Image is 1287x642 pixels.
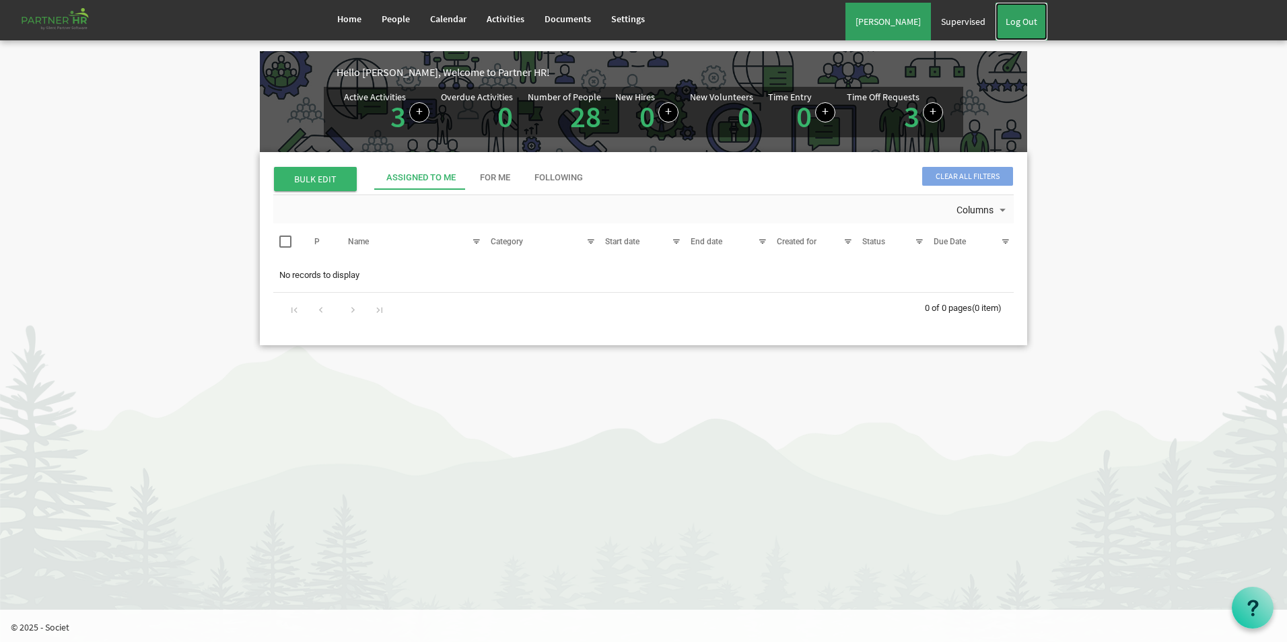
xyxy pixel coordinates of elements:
[312,299,330,318] div: Go to previous page
[658,102,679,122] a: Add new person to Partner HR
[972,303,1002,313] span: (0 item)
[274,167,357,191] span: BULK EDIT
[639,98,655,135] a: 0
[528,92,604,132] div: Total number of active people in Partner HR
[796,98,812,135] a: 0
[480,172,510,184] div: For Me
[491,237,523,246] span: Category
[285,299,304,318] div: Go to first page
[611,13,645,25] span: Settings
[847,92,919,102] div: Time Off Requests
[370,299,388,318] div: Go to last page
[615,92,655,102] div: New Hires
[690,92,757,132] div: Volunteer hired in the last 7 days
[941,15,985,28] span: Supervised
[382,13,410,25] span: People
[954,195,1012,223] div: Columns
[487,13,524,25] span: Activities
[738,98,753,135] a: 0
[925,303,972,313] span: 0 of 0 pages
[904,98,919,135] a: 3
[497,98,513,135] a: 0
[925,293,1014,321] div: 0 of 0 pages (0 item)
[815,102,835,122] a: Log hours
[386,172,456,184] div: Assigned To Me
[570,98,601,135] a: 28
[845,3,931,40] a: [PERSON_NAME]
[605,237,639,246] span: Start date
[534,172,583,184] div: Following
[528,92,601,102] div: Number of People
[430,13,466,25] span: Calendar
[409,102,429,122] a: Create a new Activity
[954,202,1012,219] button: Columns
[768,92,812,102] div: Time Entry
[615,92,679,132] div: People hired in the last 7 days
[922,167,1013,186] span: Clear all filters
[923,102,943,122] a: Create a new time off request
[374,166,1115,190] div: tab-header
[955,202,995,219] span: Columns
[314,237,320,246] span: P
[862,237,885,246] span: Status
[931,3,996,40] a: Supervised
[690,92,753,102] div: New Volunteers
[847,92,943,132] div: Number of active time off requests
[348,237,369,246] span: Name
[390,98,406,135] a: 3
[344,92,429,132] div: Number of active Activities in Partner HR
[344,299,362,318] div: Go to next page
[344,92,406,102] div: Active Activities
[777,237,816,246] span: Created for
[11,620,1287,634] p: © 2025 - Societ
[441,92,516,132] div: Activities assigned to you for which the Due Date is passed
[996,3,1047,40] a: Log Out
[441,92,513,102] div: Overdue Activities
[545,13,591,25] span: Documents
[337,13,361,25] span: Home
[934,237,966,246] span: Due Date
[273,262,1014,288] td: No records to display
[691,237,722,246] span: End date
[337,65,1027,80] div: Hello [PERSON_NAME], Welcome to Partner HR!
[768,92,835,132] div: Number of Time Entries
